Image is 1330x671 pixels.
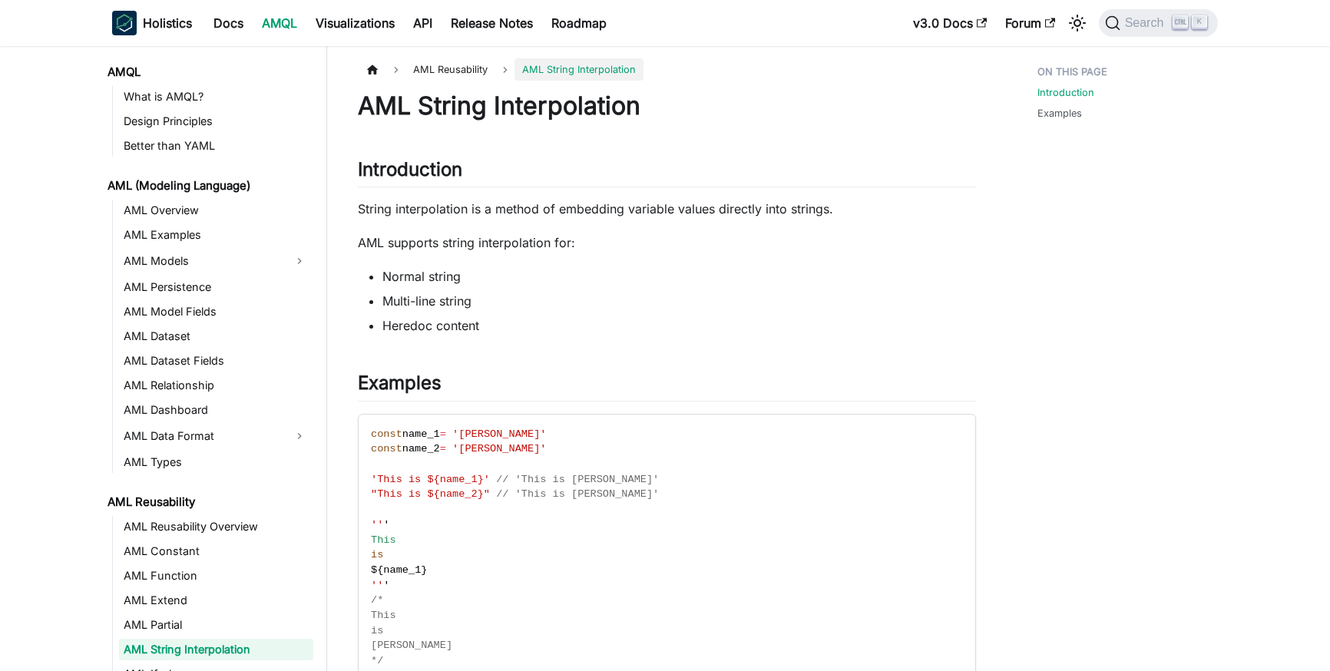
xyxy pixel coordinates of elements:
span: // 'This is [PERSON_NAME]' [496,488,659,500]
span: name_1 [383,564,421,576]
a: Home page [358,58,387,81]
b: Holistics [143,14,192,32]
a: AML Overview [119,200,313,221]
a: AML Relationship [119,375,313,396]
kbd: K [1192,15,1207,29]
a: AML Types [119,451,313,473]
a: Better than YAML [119,135,313,157]
a: AML Partial [119,614,313,636]
a: AML Persistence [119,276,313,298]
span: } [421,564,427,576]
a: AML Model Fields [119,301,313,322]
a: AML Models [119,249,286,273]
img: Holistics [112,11,137,35]
span: '[PERSON_NAME]' [452,443,546,454]
button: Expand sidebar category 'AML Models' [286,249,313,273]
span: "This is ${name_2}" [371,488,490,500]
a: Forum [996,11,1064,35]
a: Examples [1037,106,1082,121]
a: Release Notes [442,11,542,35]
span: Search [1120,16,1173,30]
a: Roadmap [542,11,616,35]
a: AML Constant [119,540,313,562]
a: Introduction [1037,85,1094,100]
a: AMQL [103,61,313,83]
a: v3.0 Docs [904,11,996,35]
nav: Docs sidebar [97,46,327,671]
span: name_2 [402,443,440,454]
span: ' [383,580,389,591]
li: Multi-line string [382,292,976,310]
p: String interpolation is a method of embedding variable values directly into strings. [358,200,976,218]
span: ' [383,519,389,531]
span: AML String Interpolation [514,58,643,81]
h1: AML String Interpolation [358,91,976,121]
span: const [371,443,402,454]
a: AML Data Format [119,424,286,448]
span: $ [371,564,377,576]
span: is [371,549,383,560]
span: const [371,428,402,440]
button: Switch between dark and light mode (currently light mode) [1065,11,1090,35]
span: is [371,625,383,636]
span: { [377,564,383,576]
span: '[PERSON_NAME]' [452,428,546,440]
a: AML Dataset [119,326,313,347]
a: AML Examples [119,224,313,246]
span: 'This is ${name_1}' [371,474,490,485]
a: Docs [204,11,253,35]
li: Heredoc content [382,316,976,335]
li: Normal string [382,267,976,286]
h2: Examples [358,372,976,401]
button: Search (Ctrl+K) [1099,9,1218,37]
span: [PERSON_NAME] [371,640,452,651]
a: AML Dashboard [119,399,313,421]
span: = [440,428,446,440]
a: What is AMQL? [119,86,313,107]
a: AML (Modeling Language) [103,175,313,197]
h2: Introduction [358,158,976,187]
span: AML Reusability [405,58,495,81]
a: Visualizations [306,11,404,35]
a: AML Dataset Fields [119,350,313,372]
a: AML Extend [119,590,313,611]
button: Expand sidebar category 'AML Data Format' [286,424,313,448]
span: This [371,610,396,621]
nav: Breadcrumbs [358,58,976,81]
span: = [440,443,446,454]
a: AML String Interpolation [119,639,313,660]
span: '' [371,519,383,531]
span: '' [371,580,383,591]
a: HolisticsHolistics [112,11,192,35]
p: AML supports string interpolation for: [358,233,976,252]
a: API [404,11,442,35]
span: This [371,534,396,546]
a: AML Function [119,565,313,587]
span: name_1 [402,428,440,440]
a: AML Reusability Overview [119,516,313,537]
a: Design Principles [119,111,313,132]
a: AMQL [253,11,306,35]
span: // 'This is [PERSON_NAME]' [496,474,659,485]
a: AML Reusability [103,491,313,513]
